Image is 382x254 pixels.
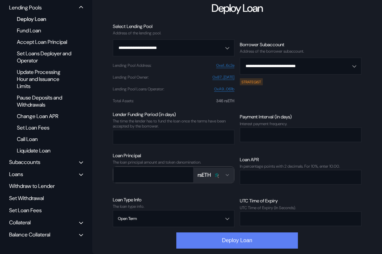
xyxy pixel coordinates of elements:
div: The loan type info. [113,204,234,209]
button: Deploy Loan [176,232,298,249]
div: Change Loan APR [14,112,75,121]
div: Lending Pool Owner : [113,75,149,80]
div: Set Loans Deployer and Operator [14,49,75,65]
div: Call Loan [14,135,75,144]
div: UTC Time of Expiry (In Seconds). [240,205,361,210]
div: Payment Interval (in days) [240,114,361,120]
div: Deploy Loan [14,15,75,24]
button: Open menu [240,58,361,75]
div: Collateral [9,219,31,226]
div: In percentage points with 2 decimals. For 10%, enter 10.00. [240,164,361,169]
div: Loan Type Info [113,197,234,203]
div: Loans [9,171,23,178]
div: Liquidate Loan [14,146,75,155]
img: kelprseth_32.png [213,172,220,178]
div: Deploy Loan [211,1,263,15]
a: 0x87...[DATE] [212,75,234,80]
a: 0xe1...6c2e [216,63,234,68]
div: Set Withdrawal [7,193,85,203]
div: Address of the borrower subaccount. [240,49,361,54]
div: Borrower Subaccount [240,41,361,48]
img: svg+xml,%3c [217,174,221,178]
div: Interest payment frequency. [240,121,361,126]
div: The time the lender has to fund the loan once the terms have been accepted by the borrower. [113,119,234,129]
div: Accept Loan Principal [14,37,75,47]
div: Withdraw to Lender [7,181,85,191]
div: Lending Pool Address : [113,63,151,68]
div: STRATEGIST [240,78,263,85]
div: Lending Pools [9,4,42,11]
div: Set Loan Fees [7,205,85,216]
div: Loan APR [240,157,361,163]
div: Subaccounts [9,159,40,166]
div: UTC Time of Expiry [240,198,361,204]
div: Lender Funding Period (in days) [113,111,234,117]
div: Lending Pool Loans Operator : [113,87,164,91]
div: The loan principal amount and token denomination. [113,160,234,165]
div: Loan Principal [113,152,234,159]
div: Set Loan Fees [14,123,75,132]
button: Open menu [113,210,234,227]
div: rsETH [198,171,211,178]
div: Fund Loan [14,26,75,35]
div: Balance Collateral [9,231,50,238]
div: Select Lending Pool [113,23,234,29]
div: Update Processing Hour and Issuance Limits [14,67,75,91]
button: Open menu for selecting token for payment [194,168,234,182]
div: Pause Deposits and Withdrawals [14,93,75,109]
div: Open Term [118,216,137,221]
div: Address of the lending pool. [113,31,234,35]
a: 0xA9...061b [214,87,234,92]
div: 346 rsETH [216,98,234,103]
div: Total Assets : [113,98,134,103]
button: Open menu [113,39,234,56]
